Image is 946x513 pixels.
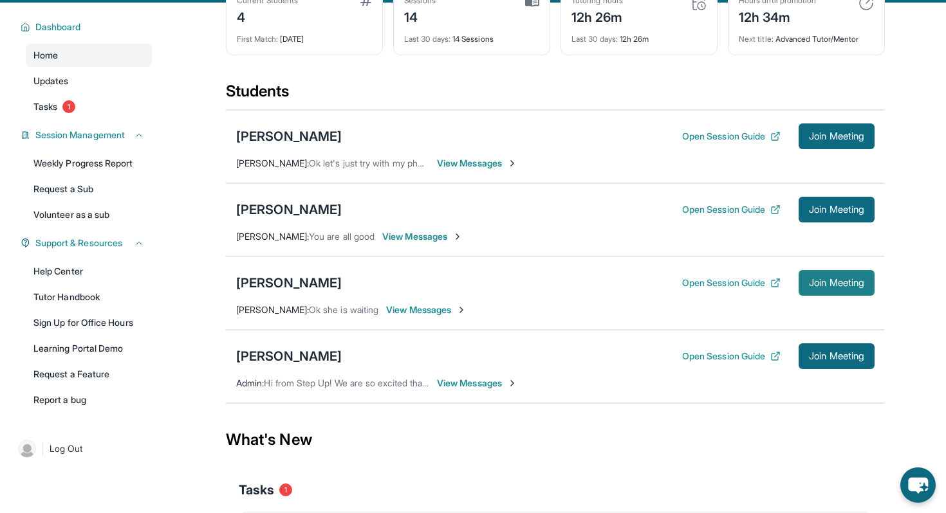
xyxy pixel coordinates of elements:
div: 4 [237,6,298,26]
button: Join Meeting [799,270,875,296]
span: Join Meeting [809,132,864,140]
span: Last 30 days : [404,34,450,44]
div: 12h 26m [571,6,623,26]
span: Join Meeting [809,206,864,213]
button: Join Meeting [799,197,875,222]
a: Help Center [26,260,152,283]
a: Tasks1 [26,95,152,118]
a: Request a Feature [26,363,152,386]
div: [PERSON_NAME] [236,201,342,219]
img: Chevron-Right [507,158,517,168]
img: user-img [18,440,36,458]
button: Open Session Guide [682,276,781,289]
button: Support & Resources [30,237,144,249]
span: 1 [279,483,292,496]
div: What's New [226,411,885,468]
img: Chevron-Right [452,231,463,242]
span: [PERSON_NAME] : [236,157,309,168]
span: First Match : [237,34,278,44]
span: Ok she is waiting [309,304,378,315]
span: Updates [33,75,69,87]
a: Request a Sub [26,177,152,201]
span: [PERSON_NAME] : [236,304,309,315]
a: Report a bug [26,388,152,411]
div: 12h 26m [571,26,707,44]
img: Chevron-Right [507,378,517,388]
div: 14 [404,6,436,26]
a: Sign Up for Office Hours [26,311,152,334]
a: Learning Portal Demo [26,337,152,360]
button: chat-button [900,467,936,503]
button: Join Meeting [799,123,875,149]
span: Dashboard [35,21,81,33]
span: 1 [62,100,75,113]
span: Session Management [35,129,125,141]
a: Volunteer as a sub [26,203,152,226]
div: [PERSON_NAME] [236,274,342,292]
button: Dashboard [30,21,144,33]
span: [PERSON_NAME] : [236,231,309,242]
span: | [41,441,44,456]
div: 12h 34m [739,6,816,26]
div: [PERSON_NAME] [236,127,342,145]
img: Chevron-Right [456,305,467,315]
button: Open Session Guide [682,203,781,216]
span: Last 30 days : [571,34,618,44]
span: Join Meeting [809,352,864,360]
span: View Messages [386,303,467,316]
div: 14 Sessions [404,26,539,44]
span: Next title : [739,34,774,44]
a: Home [26,44,152,67]
span: View Messages [382,230,463,243]
button: Open Session Guide [682,350,781,363]
span: You are all good [309,231,375,242]
div: [PERSON_NAME] [236,347,342,365]
a: Tutor Handbook [26,285,152,309]
a: Updates [26,69,152,93]
span: View Messages [437,157,517,170]
span: Tasks [33,100,57,113]
span: View Messages [437,377,517,390]
div: [DATE] [237,26,372,44]
div: Students [226,81,885,109]
span: Support & Resources [35,237,122,249]
button: Join Meeting [799,343,875,369]
span: Tasks [239,481,274,499]
a: Weekly Progress Report [26,152,152,175]
a: |Log Out [13,435,152,463]
span: Join Meeting [809,279,864,287]
div: Advanced Tutor/Mentor [739,26,874,44]
span: Admin : [236,377,264,388]
button: Open Session Guide [682,130,781,143]
span: Home [33,49,58,62]
button: Session Management [30,129,144,141]
span: Log Out [50,442,83,455]
span: Ok let's just try with my phone let me sign off and go back on with the phone [309,157,622,168]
